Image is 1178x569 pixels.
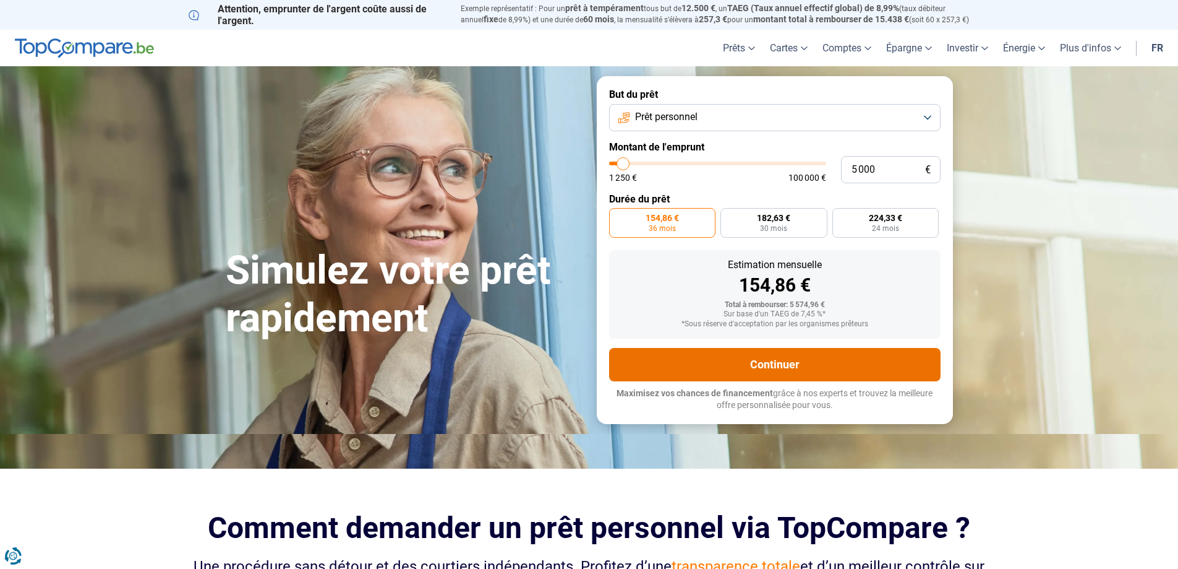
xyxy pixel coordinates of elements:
[635,110,698,124] span: Prêt personnel
[484,14,498,24] span: fixe
[699,14,727,24] span: 257,3 €
[461,3,990,25] p: Exemple représentatif : Pour un tous but de , un (taux débiteur annuel de 8,99%) et une durée de ...
[609,89,941,100] label: But du prêt
[609,104,941,131] button: Prêt personnel
[619,276,931,295] div: 154,86 €
[872,225,899,232] span: 24 mois
[609,141,941,153] label: Montant de l'emprunt
[715,30,762,66] a: Prêts
[189,511,990,545] h2: Comment demander un prêt personnel via TopCompare ?
[869,214,902,222] span: 224,33 €
[617,388,773,398] span: Maximisez vos chances de financement
[760,225,787,232] span: 30 mois
[788,173,826,182] span: 100 000 €
[583,14,614,24] span: 60 mois
[681,3,715,13] span: 12.500 €
[1052,30,1129,66] a: Plus d'infos
[727,3,899,13] span: TAEG (Taux annuel effectif global) de 8,99%
[609,193,941,205] label: Durée du prêt
[649,225,676,232] span: 36 mois
[15,38,154,58] img: TopCompare
[925,165,931,175] span: €
[619,260,931,270] div: Estimation mensuelle
[939,30,996,66] a: Investir
[815,30,879,66] a: Comptes
[609,348,941,381] button: Continuer
[619,320,931,329] div: *Sous réserve d'acceptation par les organismes prêteurs
[879,30,939,66] a: Épargne
[753,14,909,24] span: montant total à rembourser de 15.438 €
[189,3,446,27] p: Attention, emprunter de l'argent coûte aussi de l'argent.
[565,3,644,13] span: prêt à tempérament
[996,30,1052,66] a: Énergie
[1144,30,1171,66] a: fr
[609,173,637,182] span: 1 250 €
[762,30,815,66] a: Cartes
[609,388,941,412] p: grâce à nos experts et trouvez la meilleure offre personnalisée pour vous.
[226,247,582,342] h1: Simulez votre prêt rapidement
[757,214,790,222] span: 182,63 €
[619,301,931,310] div: Total à rembourser: 5 574,96 €
[619,310,931,319] div: Sur base d'un TAEG de 7,45 %*
[646,214,679,222] span: 154,86 €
